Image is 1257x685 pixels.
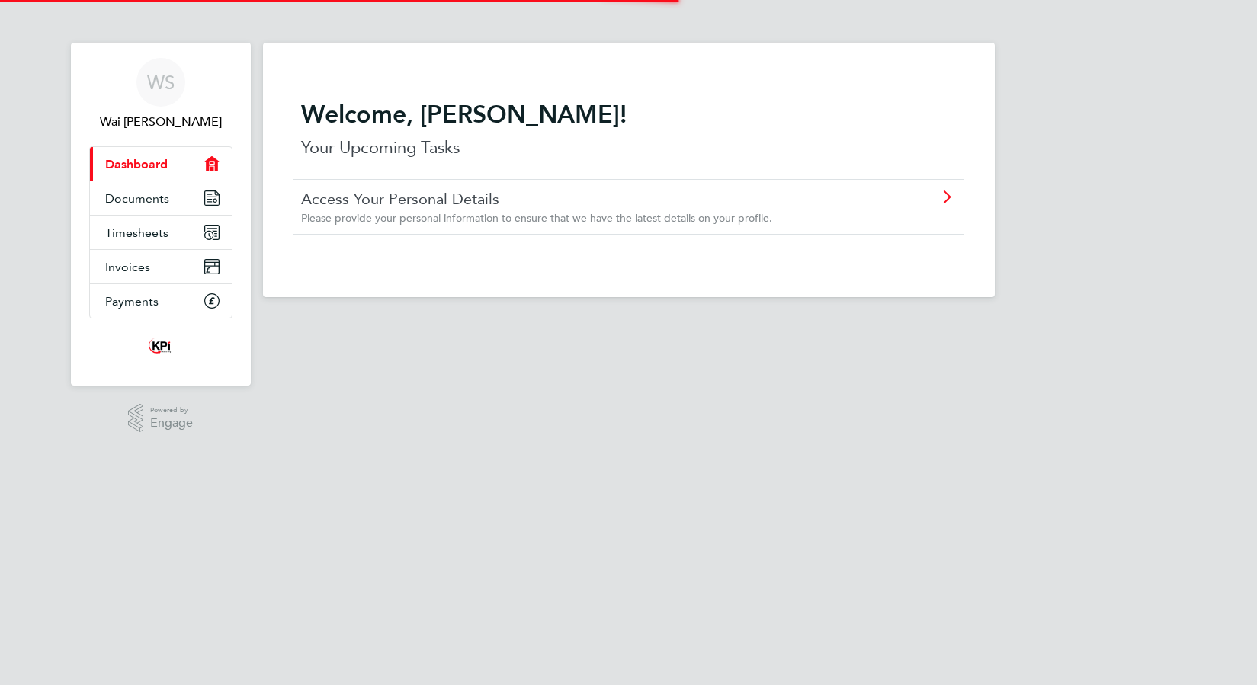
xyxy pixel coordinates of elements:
[146,334,176,358] img: kpihospitality-logo-retina.png
[90,216,232,249] a: Timesheets
[301,99,957,130] h2: Welcome, [PERSON_NAME]!
[105,294,159,309] span: Payments
[105,191,169,206] span: Documents
[105,260,150,274] span: Invoices
[89,58,232,131] a: WSWai [PERSON_NAME]
[89,113,232,131] span: Wai Wah Seto
[147,72,175,92] span: WS
[150,404,193,417] span: Powered by
[90,181,232,215] a: Documents
[301,136,957,160] p: Your Upcoming Tasks
[71,43,251,386] nav: Main navigation
[105,157,168,171] span: Dashboard
[89,334,232,358] a: Go to home page
[301,211,772,225] span: Please provide your personal information to ensure that we have the latest details on your profile.
[301,189,871,209] a: Access Your Personal Details
[90,147,232,181] a: Dashboard
[128,404,193,433] a: Powered byEngage
[90,250,232,283] a: Invoices
[90,284,232,318] a: Payments
[150,417,193,430] span: Engage
[105,226,168,240] span: Timesheets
